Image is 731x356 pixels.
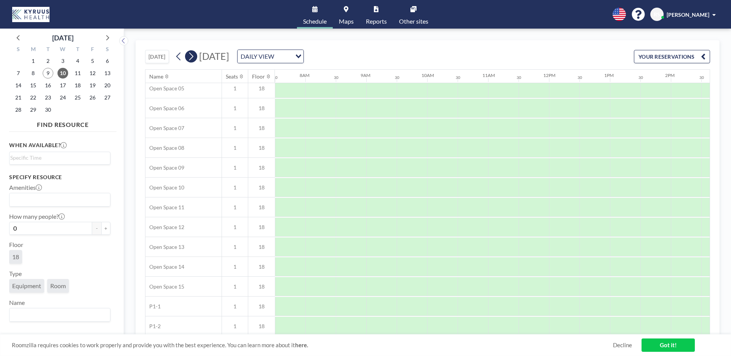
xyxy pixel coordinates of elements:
span: Monday, September 8, 2025 [28,68,38,79]
span: Open Space 10 [145,184,184,191]
span: P1-1 [145,303,161,310]
span: Sunday, September 21, 2025 [13,92,24,103]
div: T [70,45,85,55]
div: Seats [226,73,238,80]
span: 1 [222,184,248,191]
span: Open Space 14 [145,263,184,270]
span: Other sites [399,18,428,24]
span: 1 [222,125,248,131]
span: Open Space 06 [145,105,184,112]
button: [DATE] [145,50,169,63]
span: Open Space 12 [145,224,184,231]
span: Friday, September 26, 2025 [87,92,98,103]
span: Sunday, September 7, 2025 [13,68,24,79]
span: Open Space 09 [145,164,184,171]
span: 18 [248,184,275,191]
input: Search for option [10,154,106,162]
div: 30 [273,75,278,80]
span: Wednesday, September 24, 2025 [57,92,68,103]
span: 1 [222,85,248,92]
div: 9AM [361,72,370,78]
h4: FIND RESOURCE [9,118,117,128]
span: Thursday, September 18, 2025 [72,80,83,91]
input: Search for option [10,195,106,205]
span: Reports [366,18,387,24]
a: Decline [613,342,632,349]
span: Wednesday, September 10, 2025 [57,68,68,79]
span: 18 [248,244,275,250]
button: - [92,222,101,235]
span: Tuesday, September 23, 2025 [43,92,53,103]
button: + [101,222,110,235]
div: [DATE] [52,32,73,43]
div: 30 [334,75,338,80]
span: Saturday, September 20, 2025 [102,80,113,91]
span: 1 [222,204,248,211]
label: Type [9,270,22,277]
div: Search for option [10,308,110,321]
div: T [41,45,56,55]
input: Search for option [10,310,106,320]
button: YOUR RESERVATIONS [634,50,710,63]
img: organization-logo [12,7,49,22]
div: Search for option [238,50,303,63]
div: 8AM [300,72,310,78]
div: S [100,45,115,55]
div: 30 [699,75,704,80]
span: Friday, September 5, 2025 [87,56,98,66]
span: [PERSON_NAME] [667,11,709,18]
div: 30 [517,75,521,80]
span: Open Space 05 [145,85,184,92]
span: Equipment [12,282,41,290]
span: Tuesday, September 16, 2025 [43,80,53,91]
span: 18 [248,263,275,270]
span: Thursday, September 25, 2025 [72,92,83,103]
div: Search for option [10,193,110,206]
span: Roomzilla requires cookies to work properly and provide you with the best experience. You can lea... [12,342,613,349]
span: 18 [248,224,275,231]
span: 1 [222,224,248,231]
span: 18 [12,253,19,261]
span: 1 [222,283,248,290]
span: Saturday, September 13, 2025 [102,68,113,79]
span: 1 [222,164,248,171]
span: P1-2 [145,323,161,330]
input: Search for option [276,51,291,61]
span: 18 [248,85,275,92]
span: Open Space 15 [145,283,184,290]
span: Monday, September 1, 2025 [28,56,38,66]
span: 18 [248,303,275,310]
h3: Specify resource [9,174,110,181]
span: DAILY VIEW [239,51,276,61]
span: 18 [248,105,275,112]
span: Friday, September 12, 2025 [87,68,98,79]
span: Sunday, September 14, 2025 [13,80,24,91]
span: 1 [222,105,248,112]
span: Open Space 13 [145,244,184,250]
span: Wednesday, September 3, 2025 [57,56,68,66]
label: Amenities [9,184,42,191]
div: 10AM [421,72,434,78]
span: Room [50,282,66,290]
span: [DATE] [199,50,229,62]
div: Search for option [10,152,110,164]
span: Friday, September 19, 2025 [87,80,98,91]
span: 18 [248,164,275,171]
div: 30 [638,75,643,80]
span: 1 [222,144,248,151]
label: Floor [9,241,23,249]
div: 1PM [604,72,614,78]
span: Sunday, September 28, 2025 [13,104,24,115]
span: Maps [339,18,354,24]
span: Monday, September 29, 2025 [28,104,38,115]
span: 1 [222,263,248,270]
span: Schedule [303,18,327,24]
span: Open Space 08 [145,144,184,151]
span: 18 [248,144,275,151]
span: Wednesday, September 17, 2025 [57,80,68,91]
div: W [56,45,70,55]
span: Monday, September 15, 2025 [28,80,38,91]
span: Saturday, September 27, 2025 [102,92,113,103]
span: Tuesday, September 30, 2025 [43,104,53,115]
span: RS [654,11,660,18]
